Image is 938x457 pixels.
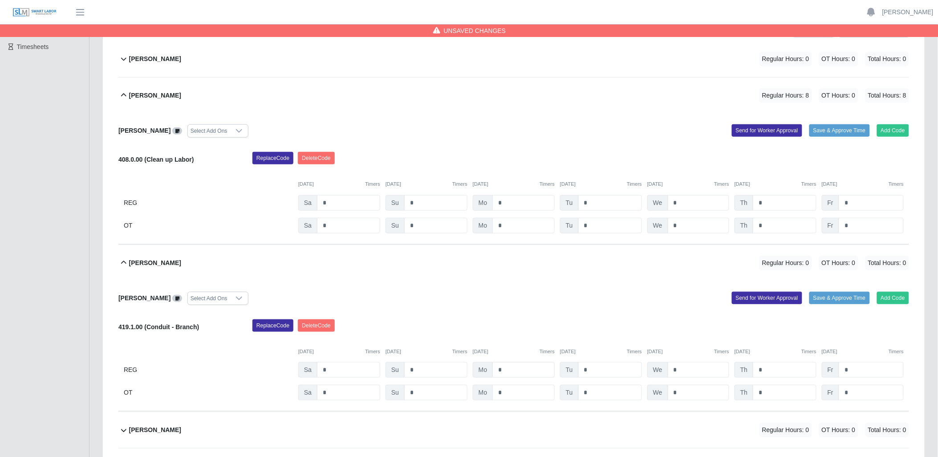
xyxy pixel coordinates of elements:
[129,425,181,435] b: [PERSON_NAME]
[129,91,181,100] b: [PERSON_NAME]
[118,156,194,163] b: 408.0.00 (Clean up Labor)
[252,319,293,332] button: ReplaceCode
[560,195,579,211] span: Tu
[822,195,839,211] span: Fr
[252,152,293,164] button: ReplaceCode
[473,195,493,211] span: Mo
[819,88,858,103] span: OT Hours: 0
[298,348,380,355] div: [DATE]
[118,323,199,331] b: 419.1.00 (Conduit - Branch)
[473,180,555,188] div: [DATE]
[560,218,579,233] span: Tu
[386,348,467,355] div: [DATE]
[118,78,909,114] button: [PERSON_NAME] Regular Hours: 8 OT Hours: 0 Total Hours: 8
[759,88,812,103] span: Regular Hours: 8
[822,180,904,188] div: [DATE]
[889,348,904,355] button: Timers
[735,348,816,355] div: [DATE]
[124,195,293,211] div: REG
[124,218,293,233] div: OT
[732,124,802,137] button: Send for Worker Approval
[759,52,812,66] span: Regular Hours: 0
[298,152,335,164] button: DeleteCode
[298,362,317,378] span: Sa
[298,385,317,400] span: Sa
[759,256,812,270] span: Regular Hours: 0
[129,54,181,64] b: [PERSON_NAME]
[386,218,405,233] span: Su
[118,245,909,281] button: [PERSON_NAME] Regular Hours: 0 OT Hours: 0 Total Hours: 0
[735,362,753,378] span: Th
[865,423,909,437] span: Total Hours: 0
[647,180,729,188] div: [DATE]
[819,256,858,270] span: OT Hours: 0
[386,362,405,378] span: Su
[647,348,729,355] div: [DATE]
[819,52,858,66] span: OT Hours: 0
[473,348,555,355] div: [DATE]
[735,180,816,188] div: [DATE]
[647,195,668,211] span: We
[298,180,380,188] div: [DATE]
[452,180,467,188] button: Timers
[365,348,380,355] button: Timers
[809,124,870,137] button: Save & Approve Time
[540,180,555,188] button: Timers
[560,180,642,188] div: [DATE]
[822,348,904,355] div: [DATE]
[473,385,493,400] span: Mo
[865,256,909,270] span: Total Hours: 0
[172,294,182,302] a: View/Edit Notes
[124,362,293,378] div: REG
[188,125,230,137] div: Select Add Ons
[118,127,171,134] b: [PERSON_NAME]
[12,8,57,17] img: SLM Logo
[865,88,909,103] span: Total Hours: 8
[444,26,506,35] span: Unsaved Changes
[877,292,910,304] button: Add Code
[124,385,293,400] div: OT
[560,348,642,355] div: [DATE]
[298,319,335,332] button: DeleteCode
[365,180,380,188] button: Timers
[865,52,909,66] span: Total Hours: 0
[129,258,181,268] b: [PERSON_NAME]
[809,292,870,304] button: Save & Approve Time
[473,362,493,378] span: Mo
[118,412,909,448] button: [PERSON_NAME] Regular Hours: 0 OT Hours: 0 Total Hours: 0
[386,195,405,211] span: Su
[386,385,405,400] span: Su
[647,385,668,400] span: We
[877,124,910,137] button: Add Code
[386,180,467,188] div: [DATE]
[822,218,839,233] span: Fr
[735,195,753,211] span: Th
[540,348,555,355] button: Timers
[473,218,493,233] span: Mo
[452,348,467,355] button: Timers
[822,385,839,400] span: Fr
[298,218,317,233] span: Sa
[172,127,182,134] a: View/Edit Notes
[118,294,171,302] b: [PERSON_NAME]
[819,423,858,437] span: OT Hours: 0
[627,180,642,188] button: Timers
[298,195,317,211] span: Sa
[118,41,909,77] button: [PERSON_NAME] Regular Hours: 0 OT Hours: 0 Total Hours: 0
[17,43,49,50] span: Timesheets
[627,348,642,355] button: Timers
[822,362,839,378] span: Fr
[882,8,934,17] a: [PERSON_NAME]
[188,292,230,305] div: Select Add Ons
[801,180,816,188] button: Timers
[759,423,812,437] span: Regular Hours: 0
[801,348,816,355] button: Timers
[560,385,579,400] span: Tu
[735,218,753,233] span: Th
[714,348,729,355] button: Timers
[647,362,668,378] span: We
[560,362,579,378] span: Tu
[714,180,729,188] button: Timers
[732,292,802,304] button: Send for Worker Approval
[889,180,904,188] button: Timers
